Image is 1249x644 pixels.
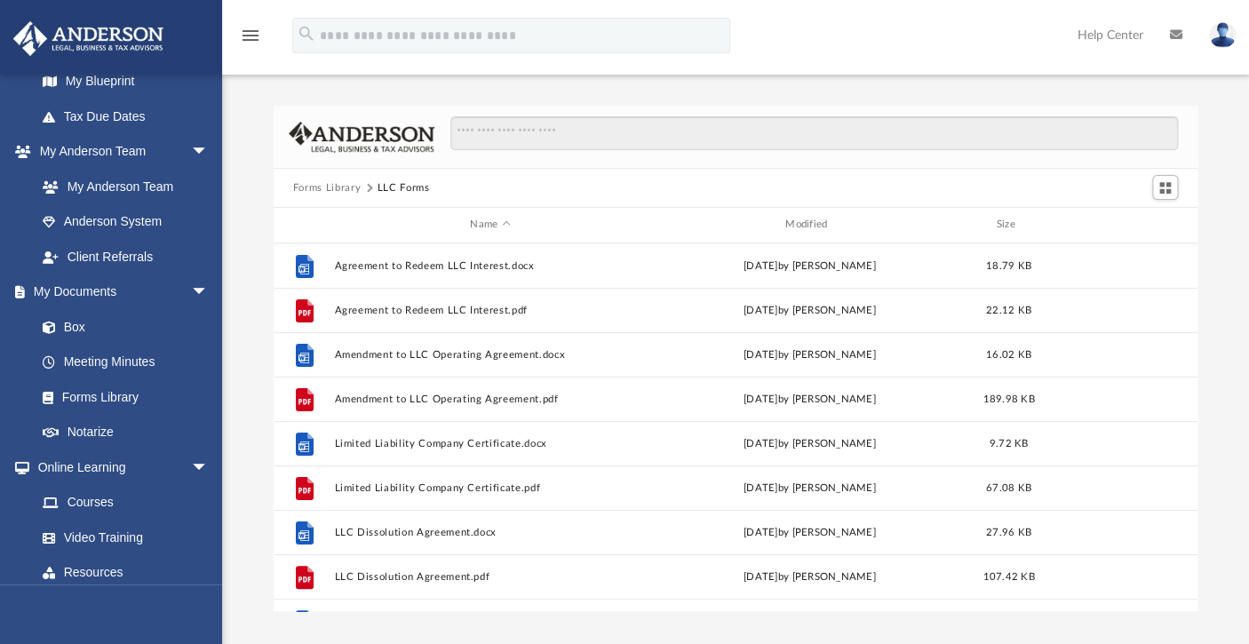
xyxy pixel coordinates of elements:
button: LLC Forms [378,180,430,196]
span: 189.98 KB [982,394,1034,403]
a: Courses [25,485,227,521]
span: arrow_drop_down [191,274,227,311]
a: Client Referrals [25,239,227,274]
span: arrow_drop_down [191,134,227,171]
input: Search files and folders [450,116,1179,150]
a: Video Training [25,520,218,555]
span: 16.02 KB [986,349,1031,359]
span: arrow_drop_down [191,449,227,486]
a: Box [25,309,218,345]
div: Size [973,217,1044,233]
div: id [282,217,326,233]
div: Modified [653,217,965,233]
span: 67.08 KB [986,482,1031,492]
div: [DATE] by [PERSON_NAME] [654,480,966,496]
div: [DATE] by [PERSON_NAME] [654,258,966,274]
a: Anderson System [25,204,227,240]
button: Amendment to LLC Operating Agreement.docx [334,349,646,361]
img: User Pic [1209,22,1236,48]
span: 22.12 KB [986,305,1031,314]
span: 9.72 KB [989,438,1028,448]
span: 107.42 KB [982,571,1034,581]
a: Meeting Minutes [25,345,227,380]
button: LLC Dissolution Agreement.pdf [334,571,646,583]
span: 27.96 KB [986,527,1031,537]
i: search [297,24,316,44]
a: menu [240,34,261,46]
div: [DATE] by [PERSON_NAME] [654,302,966,318]
div: [DATE] by [PERSON_NAME] [654,391,966,407]
a: My Anderson Team [25,169,218,204]
a: Online Learningarrow_drop_down [12,449,227,485]
img: Anderson Advisors Platinum Portal [8,21,169,56]
div: id [1052,217,1176,233]
a: Forms Library [25,379,218,415]
a: Tax Due Dates [25,99,235,134]
a: Resources [25,555,227,591]
button: Agreement to Redeem LLC Interest.pdf [334,305,646,316]
button: Limited Liability Company Certificate.pdf [334,482,646,494]
div: [DATE] by [PERSON_NAME] [654,568,966,584]
a: Notarize [25,415,227,450]
button: Limited Liability Company Certificate.docx [334,438,646,449]
a: My Blueprint [25,64,227,99]
button: Agreement to Redeem LLC Interest.docx [334,260,646,272]
button: Amendment to LLC Operating Agreement.pdf [334,394,646,405]
i: menu [240,25,261,46]
button: Switch to Grid View [1152,175,1179,200]
span: 18.79 KB [986,260,1031,270]
div: grid [274,243,1197,612]
div: Name [333,217,645,233]
a: My Anderson Teamarrow_drop_down [12,134,227,170]
div: [DATE] by [PERSON_NAME] [654,346,966,362]
a: My Documentsarrow_drop_down [12,274,227,310]
button: LLC Dissolution Agreement.docx [334,527,646,538]
div: [DATE] by [PERSON_NAME] [654,435,966,451]
button: Forms Library [293,180,361,196]
div: [DATE] by [PERSON_NAME] [654,524,966,540]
